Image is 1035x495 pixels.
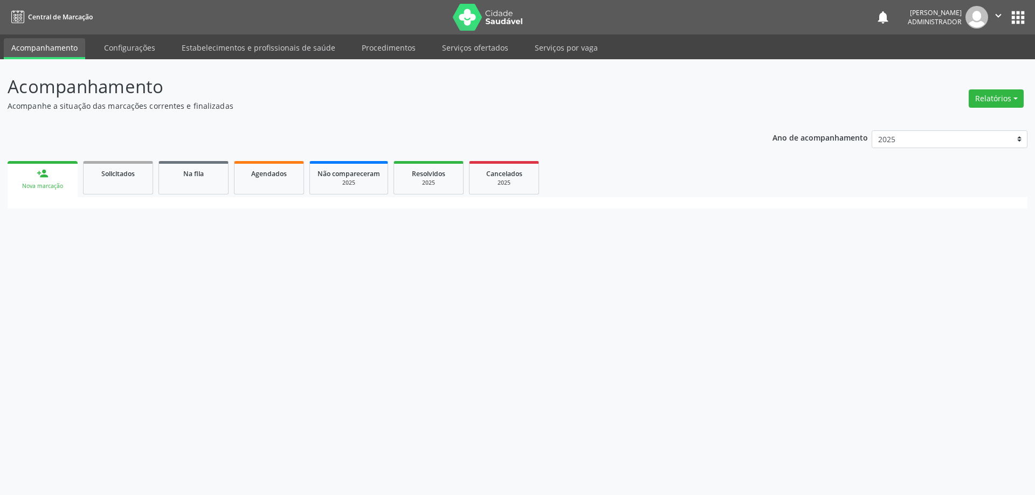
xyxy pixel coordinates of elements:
button: apps [1009,8,1027,27]
span: Não compareceram [318,169,380,178]
div: [PERSON_NAME] [908,8,962,17]
span: Na fila [183,169,204,178]
a: Serviços por vaga [527,38,605,57]
a: Configurações [96,38,163,57]
div: 2025 [402,179,456,187]
button: Relatórios [969,89,1024,108]
div: person_add [37,168,49,179]
span: Solicitados [101,169,135,178]
a: Acompanhamento [4,38,85,59]
div: 2025 [318,179,380,187]
div: Nova marcação [15,182,70,190]
button: notifications [875,10,891,25]
p: Acompanhe a situação das marcações correntes e finalizadas [8,100,721,111]
p: Ano de acompanhamento [772,130,868,144]
span: Administrador [908,17,962,26]
a: Serviços ofertados [434,38,516,57]
a: Central de Marcação [8,8,93,26]
span: Central de Marcação [28,12,93,22]
span: Agendados [251,169,287,178]
a: Estabelecimentos e profissionais de saúde [174,38,343,57]
p: Acompanhamento [8,73,721,100]
span: Resolvidos [412,169,445,178]
i:  [992,10,1004,22]
button:  [988,6,1009,29]
img: img [965,6,988,29]
a: Procedimentos [354,38,423,57]
span: Cancelados [486,169,522,178]
div: 2025 [477,179,531,187]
